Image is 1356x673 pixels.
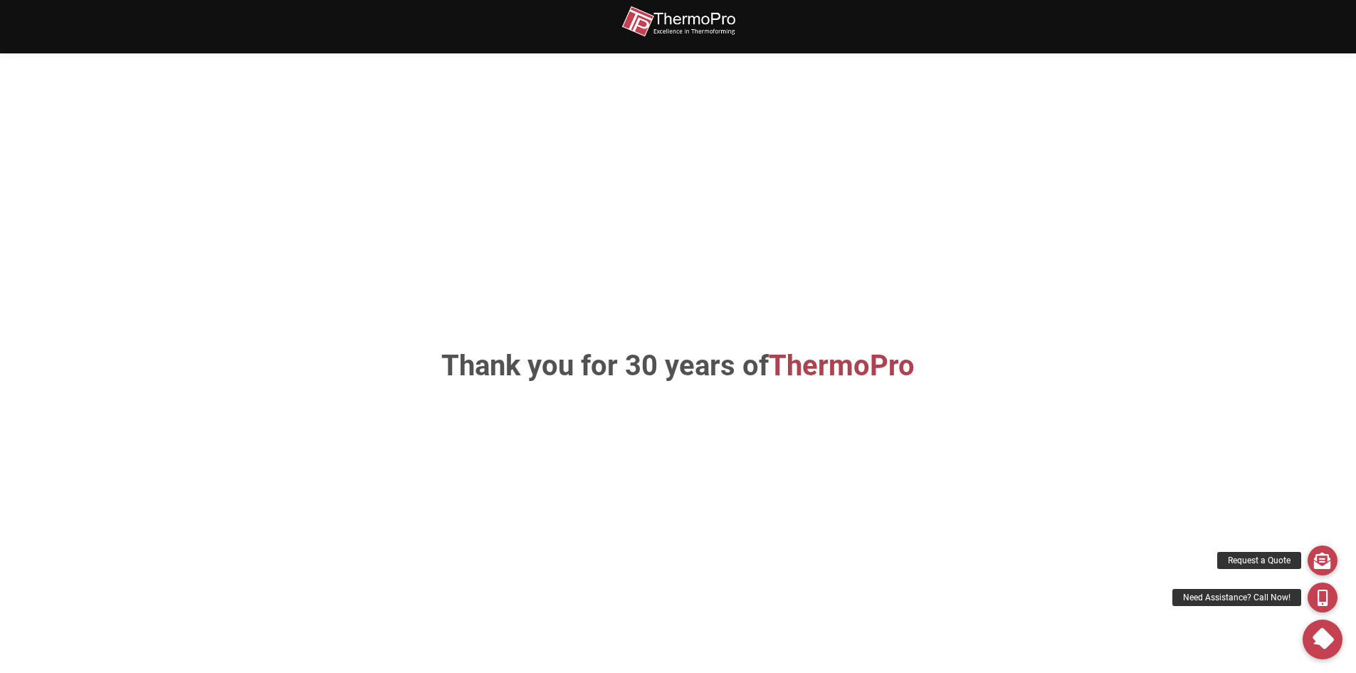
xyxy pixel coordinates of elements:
[1308,546,1337,575] a: Request a Quote
[621,6,735,38] img: thermopro-logo-non-iso
[769,349,915,382] span: ThermoPro
[1217,552,1301,569] div: Request a Quote
[305,352,1051,380] h1: Thank you for 30 years of
[1172,589,1301,606] div: Need Assistance? Call Now!
[1308,583,1337,612] a: Need Assistance? Call Now!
